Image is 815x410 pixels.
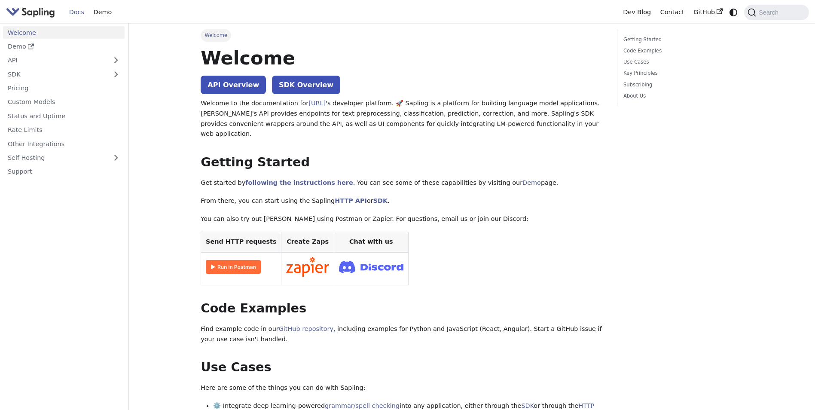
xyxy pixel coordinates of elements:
[522,179,541,186] a: Demo
[339,258,403,276] img: Join Discord
[279,325,333,332] a: GitHub repository
[201,98,604,139] p: Welcome to the documentation for 's developer platform. 🚀 Sapling is a platform for building lang...
[744,5,809,20] button: Search (Command+K)
[89,6,116,19] a: Demo
[245,179,353,186] a: following the instructions here
[3,40,125,53] a: Demo
[373,197,388,204] a: SDK
[206,260,261,274] img: Run in Postman
[6,6,58,18] a: Sapling.aiSapling.ai
[689,6,727,19] a: GitHub
[286,257,329,277] img: Connect in Zapier
[3,82,125,95] a: Pricing
[623,47,740,55] a: Code Examples
[201,29,604,41] nav: Breadcrumbs
[201,301,604,316] h2: Code Examples
[201,29,231,41] span: Welcome
[335,197,367,204] a: HTTP API
[201,360,604,375] h2: Use Cases
[272,76,340,94] a: SDK Overview
[623,81,740,89] a: Subscribing
[3,124,125,136] a: Rate Limits
[201,196,604,206] p: From there, you can start using the Sapling or .
[201,178,604,188] p: Get started by . You can see some of these capabilities by visiting our page.
[623,58,740,66] a: Use Cases
[334,232,408,252] th: Chat with us
[308,100,326,107] a: [URL]
[623,69,740,77] a: Key Principles
[3,110,125,122] a: Status and Uptime
[281,232,334,252] th: Create Zaps
[201,232,281,252] th: Send HTTP requests
[656,6,689,19] a: Contact
[201,383,604,393] p: Here are some of the things you can do with Sapling:
[107,68,125,80] button: Expand sidebar category 'SDK'
[3,152,125,164] a: Self-Hosting
[64,6,89,19] a: Docs
[623,36,740,44] a: Getting Started
[3,68,107,80] a: SDK
[3,54,107,67] a: API
[107,54,125,67] button: Expand sidebar category 'API'
[3,165,125,178] a: Support
[618,6,655,19] a: Dev Blog
[3,138,125,150] a: Other Integrations
[521,402,534,409] a: SDK
[727,6,740,18] button: Switch between dark and light mode (currently system mode)
[201,324,604,345] p: Find example code in our , including examples for Python and JavaScript (React, Angular). Start a...
[201,155,604,170] h2: Getting Started
[623,92,740,100] a: About Us
[756,9,784,16] span: Search
[201,214,604,224] p: You can also try out [PERSON_NAME] using Postman or Zapier. For questions, email us or join our D...
[201,46,604,70] h1: Welcome
[3,96,125,108] a: Custom Models
[201,76,266,94] a: API Overview
[3,26,125,39] a: Welcome
[6,6,55,18] img: Sapling.ai
[325,402,400,409] a: grammar/spell checking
